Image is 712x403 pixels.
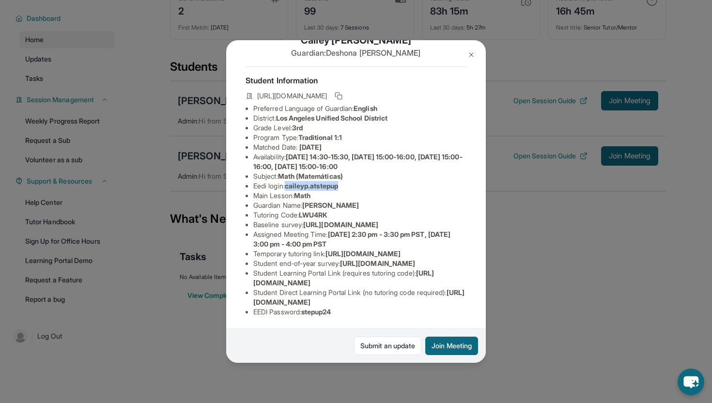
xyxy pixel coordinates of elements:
span: [URL][DOMAIN_NAME] [340,259,415,267]
span: Math (Matemáticas) [278,172,343,180]
span: [DATE] 14:30-15:30, [DATE] 15:00-16:00, [DATE] 15:00-16:00, [DATE] 15:00-16:00 [253,153,463,170]
li: Assigned Meeting Time : [253,230,466,249]
span: [URL][DOMAIN_NAME] [325,249,401,258]
li: Eedi login : [253,181,466,191]
li: Program Type: [253,133,466,142]
li: Student end-of-year survey : [253,259,466,268]
li: EEDI Password : [253,307,466,317]
li: Baseline survey : [253,220,466,230]
button: chat-button [678,369,704,395]
span: Math [294,191,310,200]
h1: Cailey [PERSON_NAME] [246,33,466,47]
span: English [354,104,377,112]
li: Temporary tutoring link : [253,249,466,259]
li: Main Lesson : [253,191,466,201]
span: LWU4RK [299,211,327,219]
span: Traditional 1:1 [298,133,342,141]
li: Guardian Name : [253,201,466,210]
span: [PERSON_NAME] [302,201,359,209]
span: Los Angeles Unified School District [276,114,387,122]
li: Matched Date: [253,142,466,152]
a: Submit an update [354,337,421,355]
h4: Student Information [246,75,466,86]
li: Subject : [253,171,466,181]
p: Guardian: Deshona [PERSON_NAME] [246,47,466,59]
li: Preferred Language of Guardian: [253,104,466,113]
img: Close Icon [467,51,475,59]
li: District: [253,113,466,123]
span: [URL][DOMAIN_NAME] [257,91,327,101]
span: [DATE] [299,143,322,151]
li: Grade Level: [253,123,466,133]
span: caileyp.atstepup [285,182,338,190]
button: Copy link [333,90,344,102]
li: Student Learning Portal Link (requires tutoring code) : [253,268,466,288]
span: stepup24 [301,308,331,316]
span: 3rd [292,124,303,132]
button: Join Meeting [425,337,478,355]
span: [URL][DOMAIN_NAME] [303,220,378,229]
li: Tutoring Code : [253,210,466,220]
li: Availability: [253,152,466,171]
span: [DATE] 2:30 pm - 3:30 pm PST, [DATE] 3:00 pm - 4:00 pm PST [253,230,450,248]
li: Student Direct Learning Portal Link (no tutoring code required) : [253,288,466,307]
